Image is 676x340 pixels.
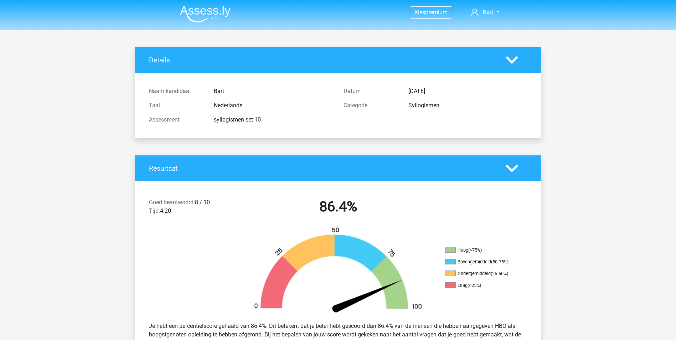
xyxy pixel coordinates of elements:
[149,164,495,172] h4: Resultaat
[491,271,508,276] div: (25-50%)
[149,199,195,206] span: Goed beantwoord:
[338,101,403,110] div: Categorie
[208,115,338,124] div: syllogismen set 10
[410,7,452,17] a: Kiespremium
[144,115,208,124] div: Assessment
[491,259,509,264] div: (50-75%)
[483,9,493,15] span: Bart
[445,259,516,265] li: Bovengemiddeld
[445,271,516,277] li: Ondergemiddeld
[403,87,533,96] div: [DATE]
[414,9,425,16] span: Kies
[468,247,482,253] div: (>75%)
[242,227,434,316] img: 86.bedef3011a2e.png
[144,198,241,218] div: 8 / 10 4:20
[338,87,403,96] div: Datum
[208,87,338,96] div: Bart
[468,8,502,16] a: Bart
[149,56,495,64] h4: Details
[149,207,160,214] span: Tijd:
[445,282,516,289] li: Laag
[445,247,516,253] li: Hoog
[180,6,231,22] img: Assessly
[208,101,338,110] div: Nederlands
[425,9,448,16] span: premium
[403,101,533,110] div: Syllogismen
[144,101,208,110] div: Taal
[468,283,481,288] div: (<25%)
[246,198,430,215] h2: 86.4%
[144,87,208,96] div: Naam kandidaat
